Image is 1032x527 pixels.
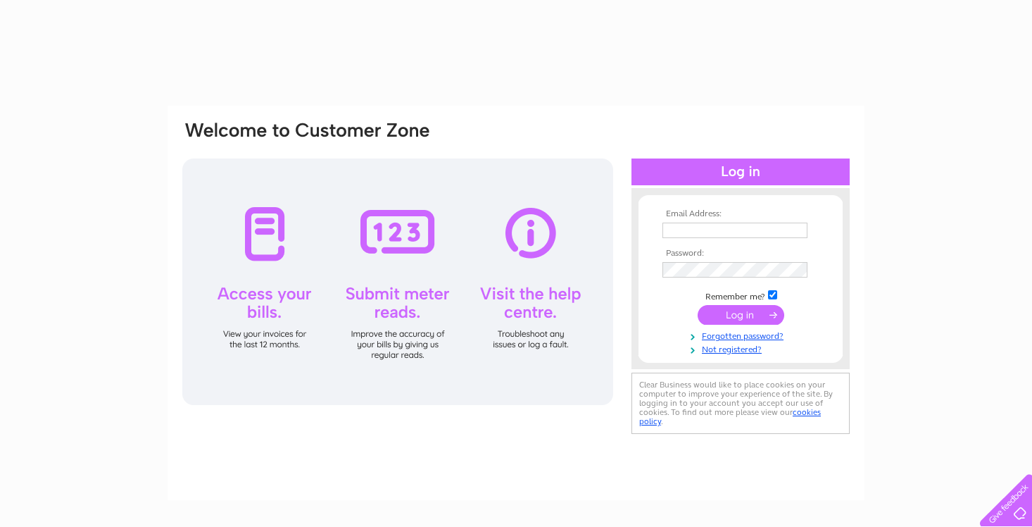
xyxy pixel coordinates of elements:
[631,373,850,434] div: Clear Business would like to place cookies on your computer to improve your experience of the sit...
[662,342,822,355] a: Not registered?
[698,305,784,325] input: Submit
[659,209,822,219] th: Email Address:
[659,288,822,302] td: Remember me?
[659,249,822,259] th: Password:
[662,328,822,342] a: Forgotten password?
[639,407,821,426] a: cookies policy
